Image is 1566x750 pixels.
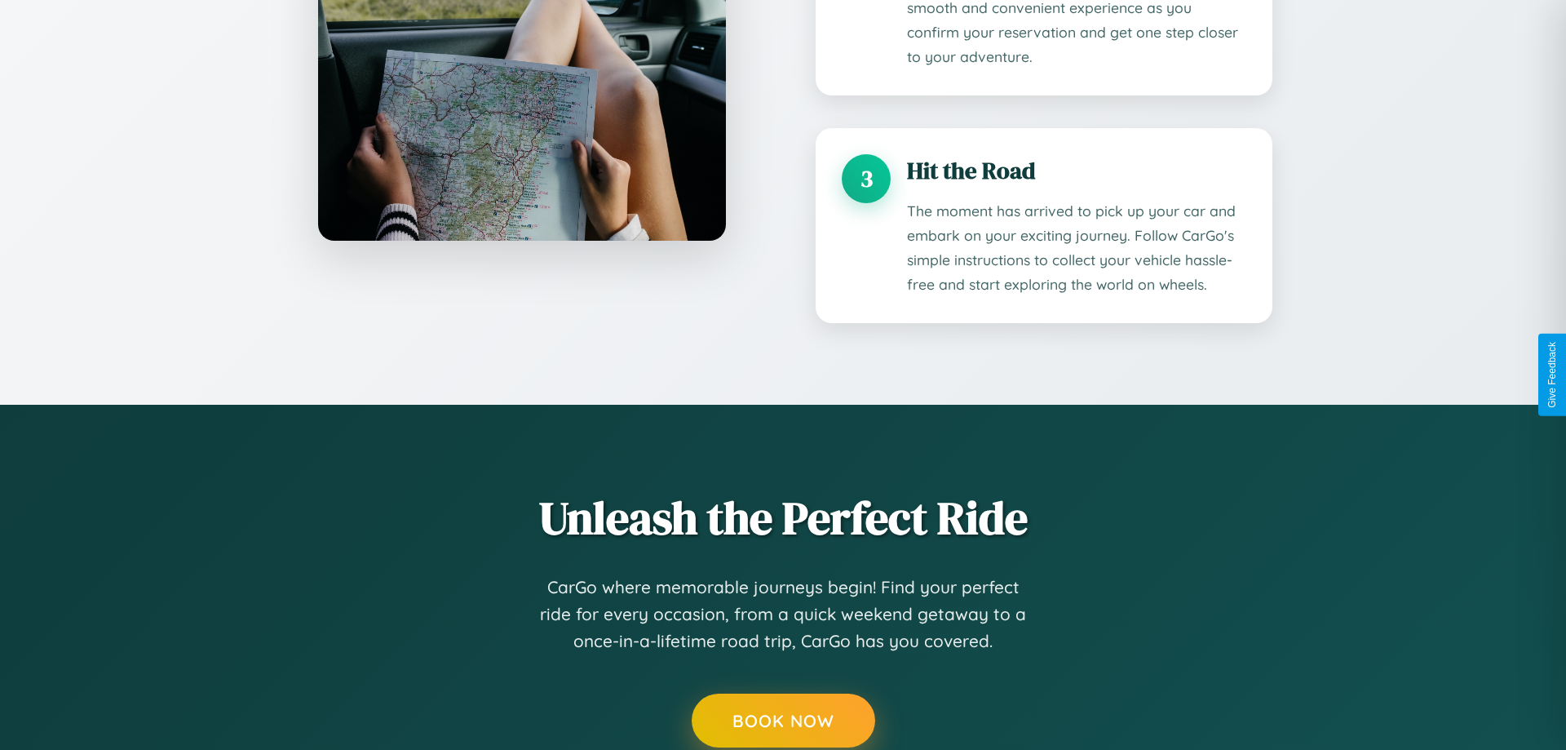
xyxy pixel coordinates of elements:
h2: Unleash the Perfect Ride [294,486,1272,549]
div: Give Feedback [1546,342,1558,408]
div: 3 [842,154,891,203]
button: Book Now [692,694,875,748]
p: CarGo where memorable journeys begin! Find your perfect ride for every occasion, from a quick wee... [538,574,1028,655]
h3: Hit the Road [907,154,1246,187]
p: The moment has arrived to pick up your car and embark on your exciting journey. Follow CarGo's si... [907,199,1246,297]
